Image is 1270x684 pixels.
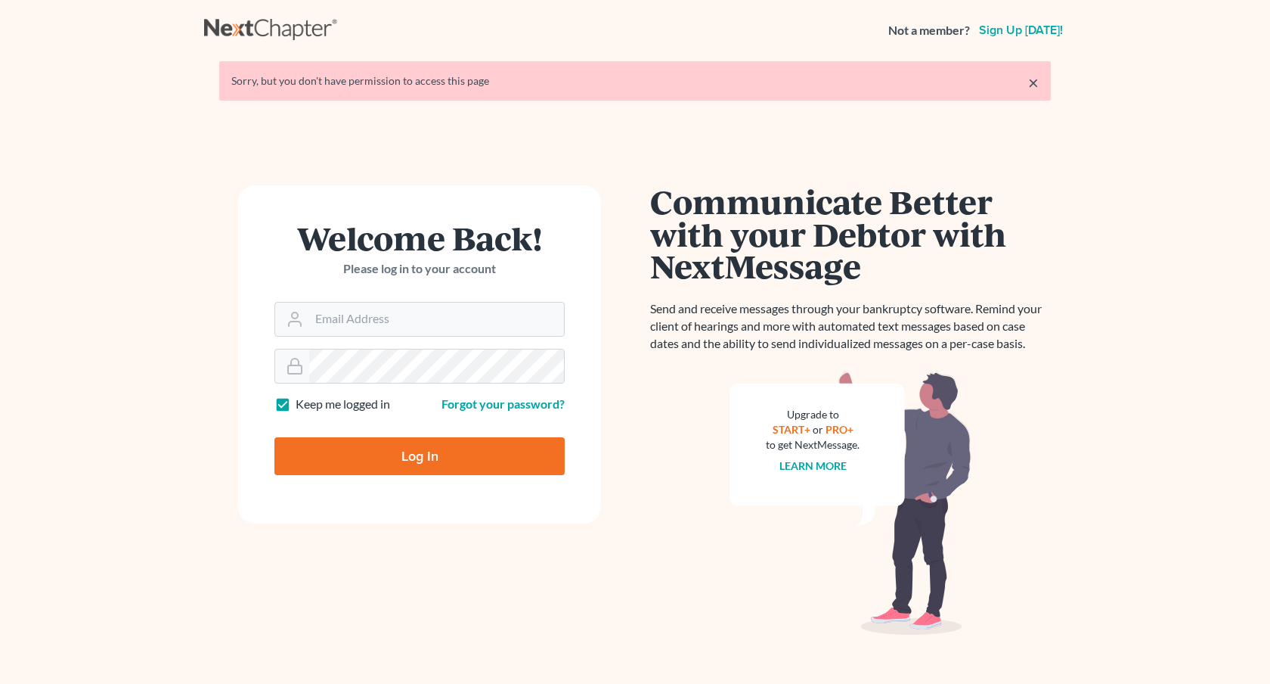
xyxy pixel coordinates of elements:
p: Send and receive messages through your bankruptcy software. Remind your client of hearings and mo... [650,300,1051,353]
strong: Not a member? [888,22,970,39]
h1: Welcome Back! [274,222,565,254]
a: Forgot your password? [441,396,565,411]
div: Upgrade to [766,407,860,422]
img: nextmessage_bg-59042aed3d76b12b5cd301f8e5b87938c9018125f34e5fa2b7a6b67550977c72.svg [729,371,971,636]
div: Sorry, but you don't have permission to access this page [231,73,1039,89]
a: START+ [773,423,810,436]
h1: Communicate Better with your Debtor with NextMessage [650,185,1051,282]
label: Keep me logged in [296,396,390,413]
a: Learn more [779,459,847,472]
input: Email Address [309,303,564,336]
span: or [813,423,823,436]
a: PRO+ [825,423,853,436]
p: Please log in to your account [274,260,565,278]
div: to get NextMessage. [766,437,860,452]
input: Log In [274,437,565,475]
a: × [1028,73,1039,92]
a: Sign up [DATE]! [976,24,1066,36]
